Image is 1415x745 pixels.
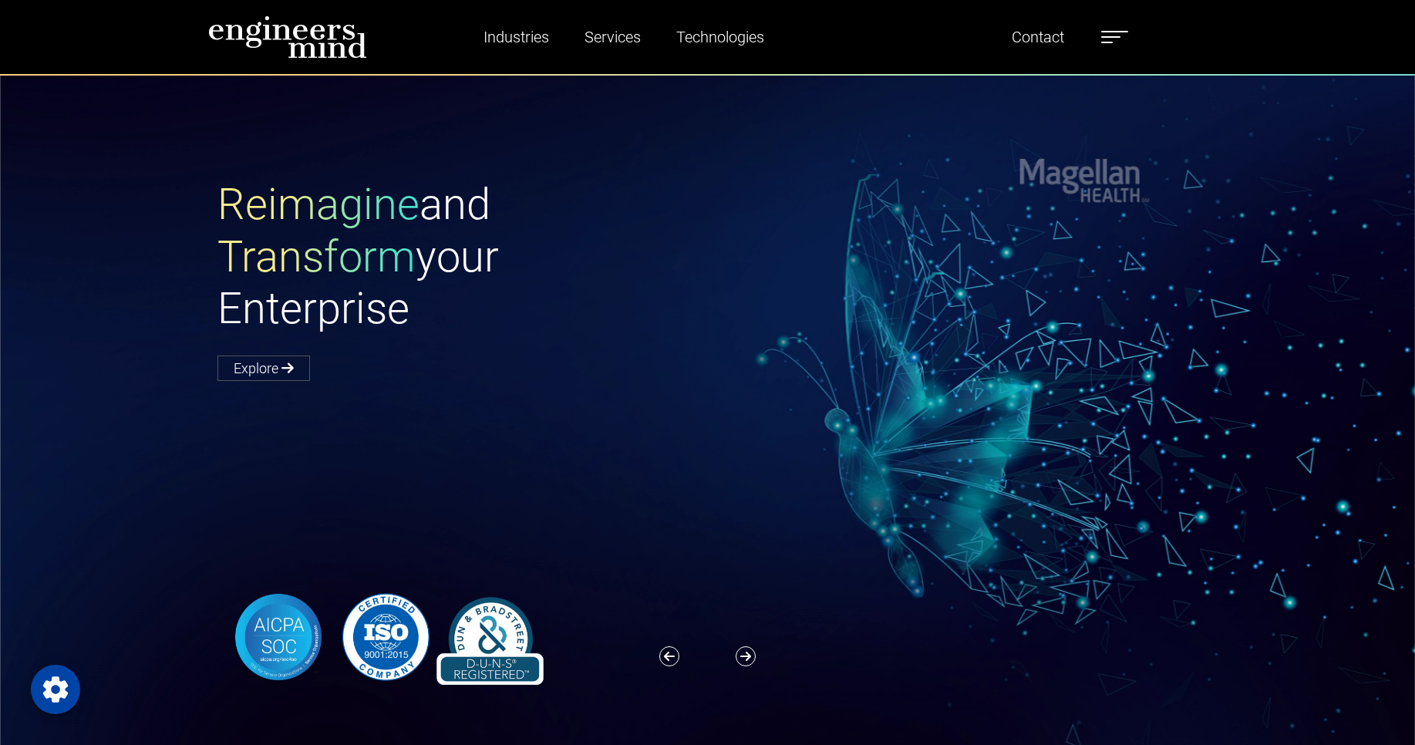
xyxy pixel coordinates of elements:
a: Services [578,19,647,55]
a: Explore [217,356,310,381]
img: logo [208,15,367,59]
a: Contact [1006,19,1070,55]
a: Industries [477,19,555,55]
a: Technologies [670,19,770,55]
span: Reimagine [217,179,419,230]
img: banner-logo [217,589,553,685]
h1: and your Enterprise [217,179,708,335]
span: Transform [217,231,416,282]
